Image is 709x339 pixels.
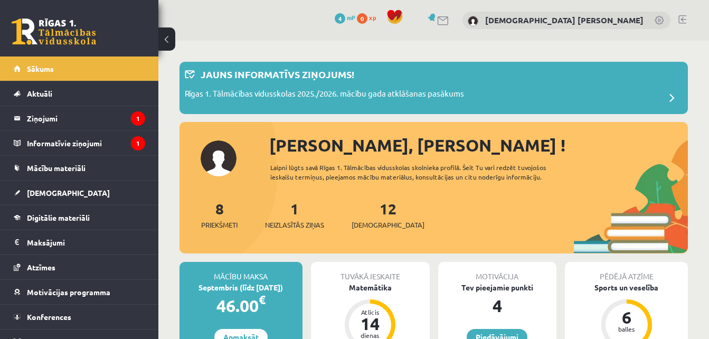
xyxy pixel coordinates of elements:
div: [PERSON_NAME], [PERSON_NAME] ! [269,133,688,158]
div: Sports un veselība [565,282,688,293]
span: xp [369,13,376,22]
a: Konferences [14,305,145,329]
div: Laipni lūgts savā Rīgas 1. Tālmācības vidusskolas skolnieka profilā. Šeit Tu vari redzēt tuvojošo... [270,163,575,182]
div: balles [611,326,642,332]
span: Atzīmes [27,262,55,272]
span: 0 [357,13,367,24]
span: [DEMOGRAPHIC_DATA] [27,188,110,197]
a: Jauns informatīvs ziņojums! Rīgas 1. Tālmācības vidusskolas 2025./2026. mācību gada atklāšanas pa... [185,67,683,109]
a: Informatīvie ziņojumi1 [14,131,145,155]
a: Ziņojumi1 [14,106,145,130]
span: mP [347,13,355,22]
span: Motivācijas programma [27,287,110,297]
a: Motivācijas programma [14,280,145,304]
span: Konferences [27,312,71,322]
legend: Ziņojumi [27,106,145,130]
span: [DEMOGRAPHIC_DATA] [352,220,424,230]
span: Digitālie materiāli [27,213,90,222]
div: dienas [354,332,386,338]
div: Matemātika [311,282,430,293]
a: Sākums [14,56,145,81]
a: [DEMOGRAPHIC_DATA] [14,181,145,205]
a: 0 xp [357,13,381,22]
div: Atlicis [354,309,386,315]
img: Kristiāna Daniela Freimane [468,16,478,26]
a: 4 mP [335,13,355,22]
div: Motivācija [438,262,557,282]
a: Maksājumi [14,230,145,255]
span: 4 [335,13,345,24]
span: Mācību materiāli [27,163,86,173]
div: 14 [354,315,386,332]
span: Aktuāli [27,89,52,98]
i: 1 [131,111,145,126]
a: Aktuāli [14,81,145,106]
div: Mācību maksa [179,262,302,282]
p: Rīgas 1. Tālmācības vidusskolas 2025./2026. mācību gada atklāšanas pasākums [185,88,464,102]
span: € [259,292,266,307]
div: Septembris (līdz [DATE]) [179,282,302,293]
div: Tev pieejamie punkti [438,282,557,293]
a: 12[DEMOGRAPHIC_DATA] [352,199,424,230]
div: Tuvākā ieskaite [311,262,430,282]
div: 4 [438,293,557,318]
div: 46.00 [179,293,302,318]
legend: Maksājumi [27,230,145,255]
i: 1 [131,136,145,150]
a: Digitālie materiāli [14,205,145,230]
legend: Informatīvie ziņojumi [27,131,145,155]
span: Priekšmeti [201,220,238,230]
a: 8Priekšmeti [201,199,238,230]
a: Mācību materiāli [14,156,145,180]
div: Pēdējā atzīme [565,262,688,282]
a: 1Neizlasītās ziņas [265,199,324,230]
div: 6 [611,309,642,326]
span: Sākums [27,64,54,73]
a: Atzīmes [14,255,145,279]
p: Jauns informatīvs ziņojums! [201,67,354,81]
span: Neizlasītās ziņas [265,220,324,230]
a: [DEMOGRAPHIC_DATA] [PERSON_NAME] [485,15,644,25]
a: Rīgas 1. Tālmācības vidusskola [12,18,96,45]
